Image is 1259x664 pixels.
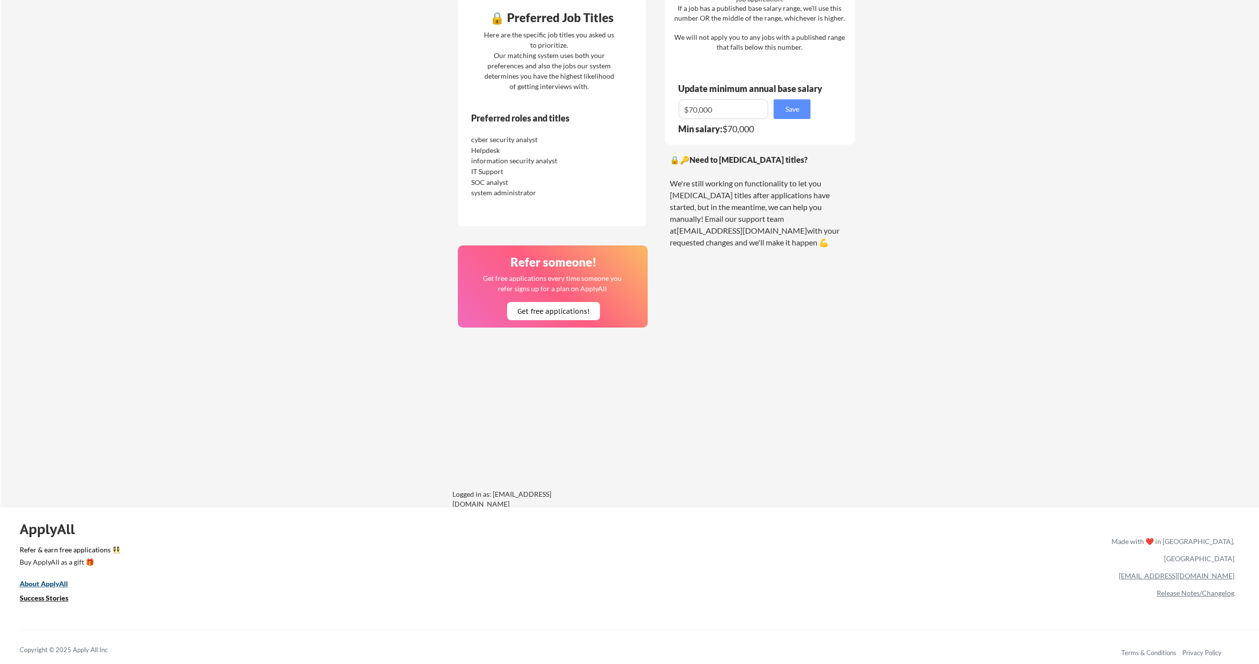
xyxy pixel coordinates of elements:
div: ApplyAll [20,521,86,538]
a: Privacy Policy [1182,649,1222,657]
a: [EMAIL_ADDRESS][DOMAIN_NAME] [1119,572,1234,580]
div: Buy ApplyAll as a gift 🎁 [20,559,118,566]
div: Get free applications every time someone you refer signs up for a plan on ApplyAll [482,273,622,294]
div: Logged in as: [EMAIL_ADDRESS][DOMAIN_NAME] [452,489,600,509]
div: system administrator [471,188,575,198]
input: E.g. $100,000 [679,99,768,119]
u: About ApplyAll [20,579,68,588]
strong: Min salary: [678,123,722,134]
div: cyber security analyst [471,135,575,145]
div: Update minimum annual base salary [678,84,826,93]
div: Here are the specific job titles you asked us to prioritize. Our matching system uses both your p... [481,30,617,91]
a: Buy ApplyAll as a gift 🎁 [20,557,118,569]
div: information security analyst [471,156,575,166]
div: IT Support [471,167,575,177]
div: $70,000 [678,124,817,133]
a: Refer & earn free applications 👯‍♀️ [20,546,906,557]
a: [EMAIL_ADDRESS][DOMAIN_NAME] [677,226,807,235]
a: Terms & Conditions [1121,649,1176,657]
a: About ApplyAll [20,578,82,591]
button: Save [774,99,810,119]
div: SOC analyst [471,178,575,187]
div: 🔒 Preferred Job Titles [460,12,643,24]
div: Refer someone! [462,256,645,268]
div: Helpdesk [471,146,575,155]
div: Preferred roles and titles [471,114,605,122]
div: Made with ❤️ in [GEOGRAPHIC_DATA], [GEOGRAPHIC_DATA] [1108,533,1234,567]
button: Get free applications! [507,302,600,320]
strong: Need to [MEDICAL_DATA] titles? [689,155,808,164]
div: Copyright © 2025 Apply All Inc [20,645,133,655]
u: Success Stories [20,594,68,602]
a: Success Stories [20,593,82,605]
a: Release Notes/Changelog [1157,589,1234,597]
div: 🔒🔑 We're still working on functionality to let you [MEDICAL_DATA] titles after applications have ... [670,154,850,248]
